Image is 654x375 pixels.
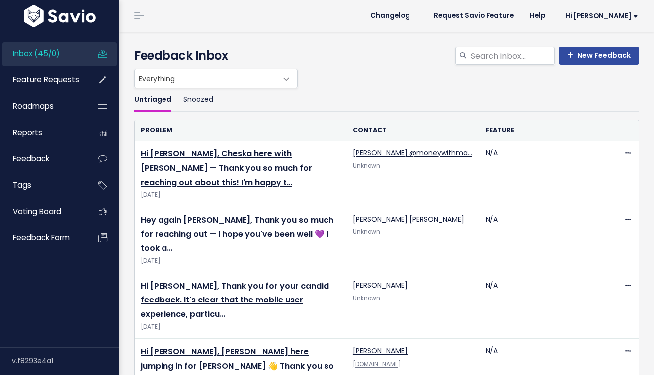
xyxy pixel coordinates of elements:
span: Voting Board [13,206,61,217]
span: Unknown [353,228,380,236]
span: Tags [13,180,31,190]
span: [DATE] [141,190,341,200]
a: Voting Board [2,200,82,223]
span: Everything [135,69,277,88]
span: Feedback [13,153,49,164]
a: Request Savio Feature [426,8,522,23]
a: Snoozed [183,88,213,112]
a: Feature Requests [2,69,82,91]
span: Unknown [353,294,380,302]
a: Feedback [2,148,82,170]
a: Inbox (45/0) [2,42,82,65]
a: [PERSON_NAME] [353,346,408,356]
a: Tags [2,174,82,197]
input: Search inbox... [470,47,555,65]
span: [DATE] [141,322,341,332]
a: [PERSON_NAME] @moneywithma… [353,148,472,158]
h4: Feedback Inbox [134,47,639,65]
ul: Filter feature requests [134,88,639,112]
th: Problem [135,120,347,141]
a: [PERSON_NAME] [353,280,408,290]
span: Changelog [370,12,410,19]
a: [DOMAIN_NAME] [353,360,401,368]
a: New Feedback [559,47,639,65]
a: Hi [PERSON_NAME] [553,8,646,24]
a: Untriaged [134,88,171,112]
span: Reports [13,127,42,138]
span: Unknown [353,162,380,170]
div: v.f8293e4a1 [12,348,119,374]
td: N/A [480,141,612,207]
span: Feature Requests [13,75,79,85]
a: Hi [PERSON_NAME], Thank you for your candid feedback. It's clear that the mobile user experience,... [141,280,329,320]
span: Hi [PERSON_NAME] [565,12,638,20]
span: Everything [134,69,298,88]
th: Feature [480,120,612,141]
td: N/A [480,207,612,273]
a: [PERSON_NAME] [PERSON_NAME] [353,214,464,224]
span: Feedback form [13,232,70,243]
span: Roadmaps [13,101,54,111]
img: logo-white.9d6f32f41409.svg [21,5,98,27]
a: Help [522,8,553,23]
a: Feedback form [2,226,82,249]
span: Inbox (45/0) [13,48,60,59]
td: N/A [480,273,612,339]
a: Roadmaps [2,95,82,118]
span: [DATE] [141,256,341,266]
a: Hi [PERSON_NAME], Cheska here with [PERSON_NAME] — Thank you so much for reaching out about this!... [141,148,312,188]
a: Reports [2,121,82,144]
th: Contact [347,120,480,141]
a: Hey again [PERSON_NAME], Thank you so much for reaching out — I hope you've been well 💜 I took a… [141,214,333,254]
